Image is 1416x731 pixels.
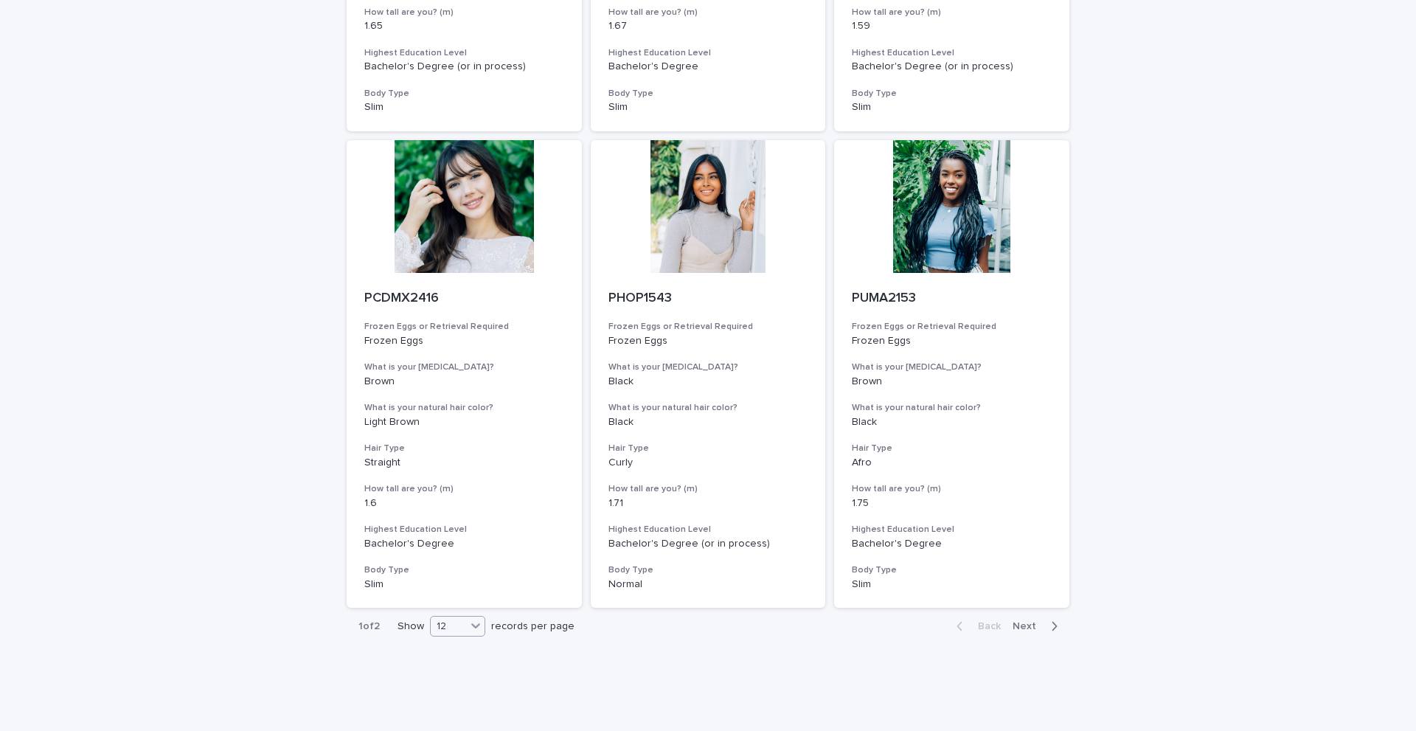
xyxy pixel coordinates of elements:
h3: What is your [MEDICAL_DATA]? [608,361,808,373]
h3: Highest Education Level [364,47,564,59]
p: Bachelor's Degree (or in process) [852,60,1052,73]
h3: How tall are you? (m) [364,7,564,18]
p: PUMA2153 [852,291,1052,307]
p: 1 of 2 [347,609,392,645]
p: Curly [608,457,808,469]
p: records per page [491,620,575,633]
h3: How tall are you? (m) [852,7,1052,18]
h3: Highest Education Level [608,47,808,59]
h3: Frozen Eggs or Retrieval Required [364,321,564,333]
p: Slim [364,578,564,591]
span: Next [1013,621,1045,631]
span: Back [969,621,1001,631]
p: Light Brown [364,416,564,429]
h3: Body Type [852,88,1052,100]
p: 1.59 [852,20,1052,32]
h3: How tall are you? (m) [852,483,1052,495]
p: Bachelor's Degree (or in process) [608,538,808,550]
p: Slim [608,101,808,114]
h3: Body Type [608,88,808,100]
h3: Body Type [364,88,564,100]
h3: Frozen Eggs or Retrieval Required [852,321,1052,333]
p: Afro [852,457,1052,469]
p: Frozen Eggs [364,335,564,347]
h3: What is your [MEDICAL_DATA]? [852,361,1052,373]
button: Next [1007,620,1069,633]
p: PCDMX2416 [364,291,564,307]
h3: Body Type [852,564,1052,576]
h3: What is your natural hair color? [852,402,1052,414]
h3: What is your [MEDICAL_DATA]? [364,361,564,373]
a: PHOP1543Frozen Eggs or Retrieval RequiredFrozen EggsWhat is your [MEDICAL_DATA]?BlackWhat is your... [591,140,826,609]
h3: Highest Education Level [852,524,1052,536]
p: Slim [852,101,1052,114]
button: Back [945,620,1007,633]
p: 1.75 [852,497,1052,510]
p: Brown [364,375,564,388]
a: PUMA2153Frozen Eggs or Retrieval RequiredFrozen EggsWhat is your [MEDICAL_DATA]?BrownWhat is your... [834,140,1069,609]
h3: Hair Type [852,443,1052,454]
p: Normal [608,578,808,591]
p: 1.65 [364,20,564,32]
p: 1.67 [608,20,808,32]
p: Straight [364,457,564,469]
p: Show [398,620,424,633]
div: 12 [431,619,466,634]
p: 1.71 [608,497,808,510]
h3: What is your natural hair color? [364,402,564,414]
h3: How tall are you? (m) [608,7,808,18]
h3: What is your natural hair color? [608,402,808,414]
p: Black [608,416,808,429]
h3: Body Type [364,564,564,576]
p: Bachelor's Degree (or in process) [364,60,564,73]
p: Slim [852,578,1052,591]
p: Black [852,416,1052,429]
h3: Highest Education Level [364,524,564,536]
p: Frozen Eggs [852,335,1052,347]
p: Bachelor's Degree [364,538,564,550]
p: Black [608,375,808,388]
p: Brown [852,375,1052,388]
p: 1.6 [364,497,564,510]
p: Bachelor's Degree [852,538,1052,550]
h3: Highest Education Level [852,47,1052,59]
p: PHOP1543 [608,291,808,307]
h3: Body Type [608,564,808,576]
h3: Hair Type [608,443,808,454]
h3: How tall are you? (m) [608,483,808,495]
p: Frozen Eggs [608,335,808,347]
h3: How tall are you? (m) [364,483,564,495]
p: Bachelor's Degree [608,60,808,73]
h3: Highest Education Level [608,524,808,536]
h3: Hair Type [364,443,564,454]
p: Slim [364,101,564,114]
a: PCDMX2416Frozen Eggs or Retrieval RequiredFrozen EggsWhat is your [MEDICAL_DATA]?BrownWhat is you... [347,140,582,609]
h3: Frozen Eggs or Retrieval Required [608,321,808,333]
